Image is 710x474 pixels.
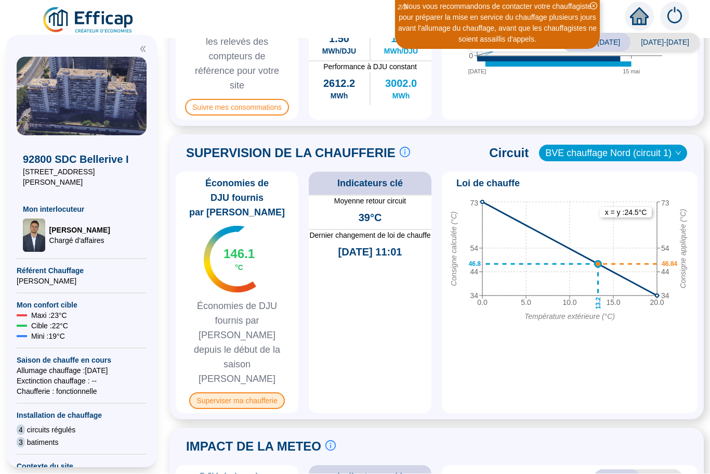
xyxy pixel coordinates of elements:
span: Chargé d'affaires [49,236,110,246]
span: 39°C [359,211,382,225]
span: home [630,7,649,26]
span: close-circle [590,3,597,10]
span: Économies de DJU fournis par [PERSON_NAME] depuis le début de la saison [PERSON_NAME] [180,299,294,387]
span: double-left [139,46,147,53]
span: info-circle [325,441,336,451]
span: IMPACT DE LA METEO [186,439,321,455]
span: Saison de chauffe en cours [17,355,147,366]
span: Indicateurs clé [337,176,403,191]
span: Cible : 22 °C [31,321,68,331]
img: indicateur températures [204,226,256,293]
span: 1.50 [329,32,349,46]
tspan: 54 [661,245,669,253]
tspan: 10.0 [562,299,576,307]
span: info-circle [400,147,410,158]
span: BVE chauffage Nord (circuit 1) [545,146,681,161]
span: 2612.2 [323,76,355,91]
tspan: Consigne appliquée (°C) [679,210,687,289]
span: Performance à DJU constant [309,62,431,72]
span: MWh/DJU [384,46,418,57]
span: [PERSON_NAME] [17,276,147,287]
text: x = y : 24.5 °C [605,209,647,217]
tspan: 5.0 [521,299,531,307]
span: 1.60 [391,32,411,46]
span: 3002.0 [385,76,417,91]
span: Contexte du site [17,462,147,472]
span: Mini : 19 °C [31,331,65,342]
span: 3 [17,438,25,448]
span: Moyenne retour circuit [309,196,431,207]
span: 92800 SDC Bellerive I [23,152,140,167]
span: Mon interlocuteur [23,204,140,215]
span: SUPERVISION DE LA CHAUFFERIE [186,145,396,162]
span: MWh/DJU [322,46,356,57]
span: Suivre mes consommations [185,99,289,116]
span: Estimation basée sur les relevés des compteurs de référence pour votre site [180,20,294,93]
span: Loi de chauffe [456,176,520,191]
img: alerts [660,2,689,31]
text: 46.8 [469,261,481,268]
i: 2 / 3 [398,4,407,11]
span: circuits régulés [27,425,75,435]
tspan: 44 [661,268,669,277]
span: [DATE] 11:01 [338,245,402,260]
img: Chargé d'affaires [23,219,45,252]
span: [STREET_ADDRESS][PERSON_NAME] [23,167,140,188]
span: MWh [331,91,348,101]
tspan: 15.0 [606,299,620,307]
span: down [675,150,681,157]
span: [PERSON_NAME] [49,225,110,236]
span: MWh [392,91,410,101]
span: Référent Chauffage [17,266,147,276]
span: 146.1 [223,246,255,263]
img: efficap energie logo [42,6,136,35]
span: Mon confort cible [17,300,147,311]
tspan: Consigne calculée (°C) [450,212,458,286]
tspan: 0 [469,52,473,60]
span: Superviser ma chaufferie [189,393,284,409]
tspan: 73 [661,199,669,208]
span: Maxi : 23 °C [31,311,67,321]
span: Chaufferie : fonctionnelle [17,387,147,397]
div: Nous vous recommandons de contacter votre chauffagiste pour préparer la mise en service du chauff... [397,2,598,45]
span: °C [235,263,243,273]
tspan: 44 [470,268,478,277]
span: batiments [27,438,59,448]
span: [DATE]-[DATE] [630,33,700,52]
span: 4 [17,425,25,435]
tspan: 0.0 [477,299,488,307]
tspan: 15 mai [623,69,640,75]
text: 46.84 [662,261,677,268]
span: Dernier changement de loi de chauffe [309,230,431,241]
tspan: 34 [470,292,478,300]
text: 13.2 [595,298,602,310]
span: Allumage chauffage : [DATE] [17,366,147,376]
span: Économies de DJU fournis par [PERSON_NAME] [180,176,294,220]
tspan: 54 [470,245,478,253]
span: Exctinction chauffage : -- [17,376,147,387]
tspan: [DATE] [468,69,487,75]
span: Installation de chauffage [17,411,147,421]
tspan: Température extérieure (°C) [524,313,615,321]
span: Circuit [489,145,529,162]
